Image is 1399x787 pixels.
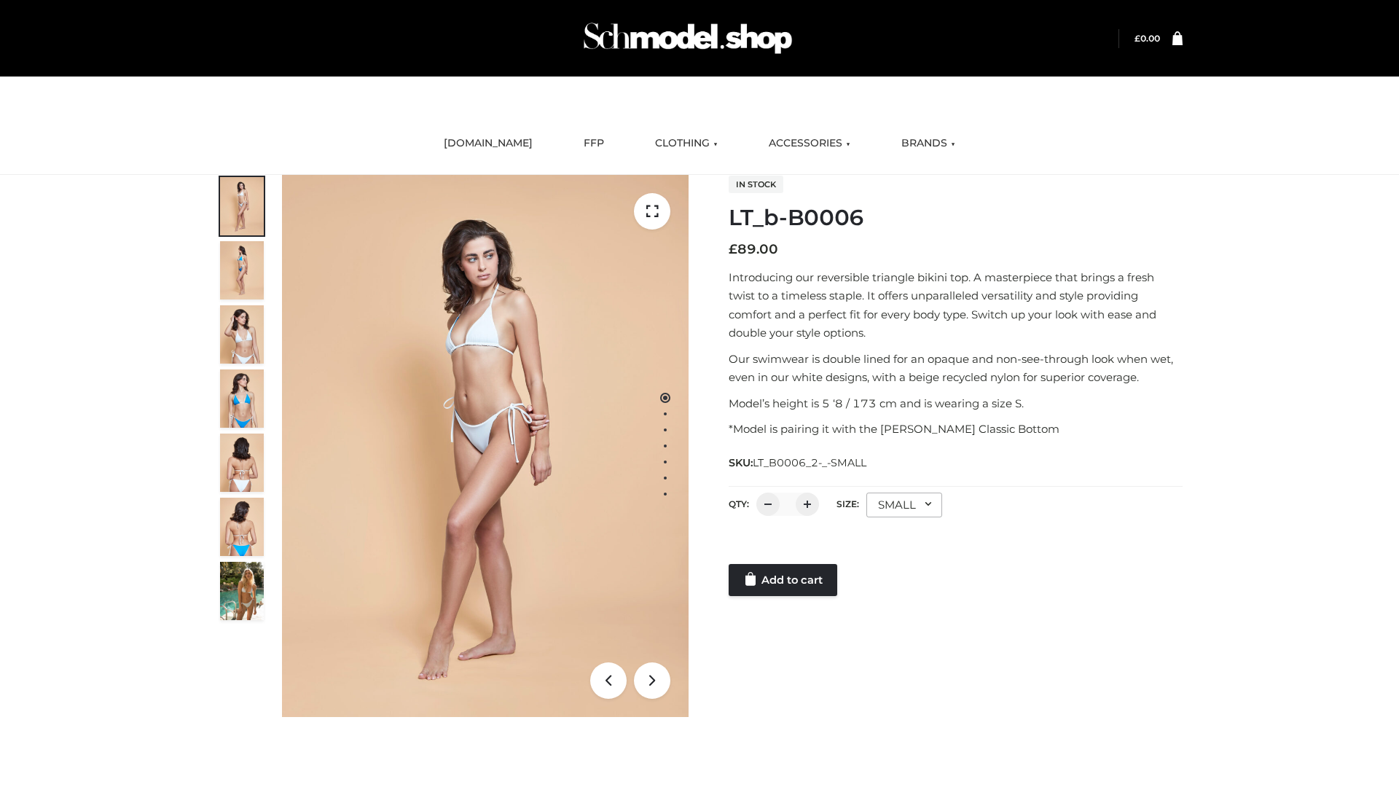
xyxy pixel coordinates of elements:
[729,454,868,471] span: SKU:
[1135,33,1160,44] a: £0.00
[644,128,729,160] a: CLOTHING
[729,394,1183,413] p: Model’s height is 5 ‘8 / 173 cm and is wearing a size S.
[729,241,778,257] bdi: 89.00
[1135,33,1140,44] span: £
[579,9,797,67] img: Schmodel Admin 964
[220,498,264,556] img: ArielClassicBikiniTop_CloudNine_AzureSky_OW114ECO_8-scaled.jpg
[220,369,264,428] img: ArielClassicBikiniTop_CloudNine_AzureSky_OW114ECO_4-scaled.jpg
[573,128,615,160] a: FFP
[836,498,859,509] label: Size:
[729,350,1183,387] p: Our swimwear is double lined for an opaque and non-see-through look when wet, even in our white d...
[220,562,264,620] img: Arieltop_CloudNine_AzureSky2.jpg
[220,241,264,299] img: ArielClassicBikiniTop_CloudNine_AzureSky_OW114ECO_2-scaled.jpg
[890,128,966,160] a: BRANDS
[433,128,544,160] a: [DOMAIN_NAME]
[220,177,264,235] img: ArielClassicBikiniTop_CloudNine_AzureSky_OW114ECO_1-scaled.jpg
[729,498,749,509] label: QTY:
[729,268,1183,342] p: Introducing our reversible triangle bikini top. A masterpiece that brings a fresh twist to a time...
[866,493,942,517] div: SMALL
[220,305,264,364] img: ArielClassicBikiniTop_CloudNine_AzureSky_OW114ECO_3-scaled.jpg
[220,434,264,492] img: ArielClassicBikiniTop_CloudNine_AzureSky_OW114ECO_7-scaled.jpg
[729,564,837,596] a: Add to cart
[1135,33,1160,44] bdi: 0.00
[753,456,866,469] span: LT_B0006_2-_-SMALL
[282,175,689,717] img: ArielClassicBikiniTop_CloudNine_AzureSky_OW114ECO_1
[729,205,1183,231] h1: LT_b-B0006
[758,128,861,160] a: ACCESSORIES
[729,241,737,257] span: £
[729,176,783,193] span: In stock
[729,420,1183,439] p: *Model is pairing it with the [PERSON_NAME] Classic Bottom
